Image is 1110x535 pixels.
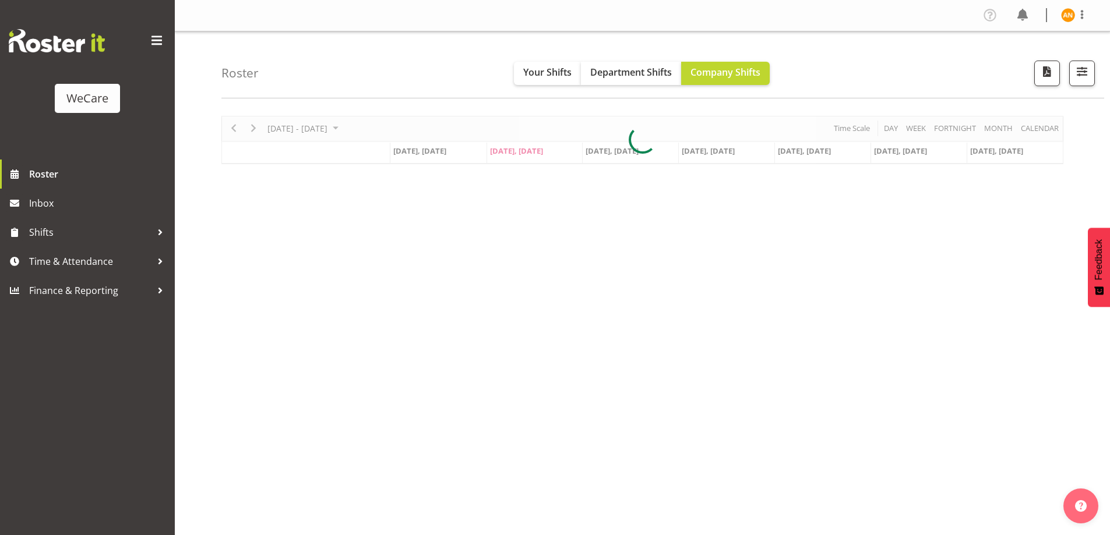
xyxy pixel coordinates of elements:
img: Rosterit website logo [9,29,105,52]
img: avolyne-ndebele11853.jpg [1061,8,1075,22]
button: Filter Shifts [1069,61,1095,86]
span: Shifts [29,224,151,241]
span: Roster [29,165,169,183]
span: Feedback [1094,239,1104,280]
button: Your Shifts [514,62,581,85]
span: Time & Attendance [29,253,151,270]
button: Download a PDF of the roster according to the set date range. [1034,61,1060,86]
span: Finance & Reporting [29,282,151,299]
button: Company Shifts [681,62,770,85]
span: Your Shifts [523,66,572,79]
span: Department Shifts [590,66,672,79]
div: WeCare [66,90,108,107]
button: Feedback - Show survey [1088,228,1110,307]
span: Company Shifts [690,66,760,79]
h4: Roster [221,66,259,80]
button: Department Shifts [581,62,681,85]
span: Inbox [29,194,169,212]
img: help-xxl-2.png [1075,500,1087,512]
